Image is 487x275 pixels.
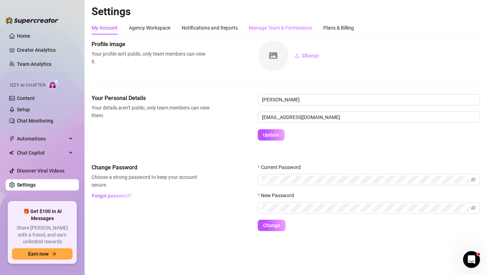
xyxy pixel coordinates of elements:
[182,24,238,32] div: Notifications and Reports
[12,208,73,222] span: 🎁 Get $100 in AI Messages
[92,163,210,172] span: Change Password
[17,118,53,124] a: Chat Monitoring
[294,53,299,58] span: upload
[289,50,325,61] button: Change
[48,79,59,89] img: AI Chatter
[463,251,480,268] iframe: Intercom live chat
[17,61,51,67] a: Team Analytics
[263,223,280,228] span: Change
[92,5,480,18] h2: Settings
[12,225,73,245] span: Share [PERSON_NAME] with a friend, and earn unlimited rewards
[92,94,210,102] span: Your Personal Details
[258,163,305,171] label: Current Password
[258,192,299,199] label: New Password
[471,177,476,182] span: eye-invisible
[6,17,58,24] img: logo-BBDzfeDw.svg
[323,24,354,32] div: Plans & Billing
[28,251,49,257] span: Earn now
[263,132,279,138] span: Update
[262,176,469,183] input: Current Password
[17,107,30,112] a: Setup
[92,40,210,49] span: Profile image
[17,33,30,39] a: Home
[17,182,36,188] a: Settings
[92,190,132,201] button: Forgot password?
[92,104,210,119] span: Your details aren’t public, only team members can view them.
[17,147,67,158] span: Chat Copilot
[92,24,118,32] div: My Account
[129,24,170,32] div: Agency Workspace
[258,220,286,231] button: Change
[258,129,285,140] button: Update
[17,133,67,144] span: Automations
[9,150,14,155] img: Chat Copilot
[471,205,476,210] span: eye-invisible
[92,50,210,65] span: Your profile isn’t public, only team members can view it.
[302,53,319,58] span: Change
[258,94,480,105] input: Enter name
[258,112,480,123] input: Enter new email
[17,44,73,56] a: Creator Analytics
[258,40,288,71] img: square-placeholder.png
[12,248,73,260] button: Earn nowarrow-right
[92,193,132,199] span: Forgot password?
[92,173,210,189] span: Choose a strong password to keep your account secure.
[17,95,35,101] a: Content
[262,204,469,212] input: New Password
[9,136,15,142] span: thunderbolt
[10,82,45,89] span: Izzy AI Chatter
[17,168,64,174] a: Discover Viral Videos
[51,251,56,256] span: arrow-right
[249,24,312,32] div: Manage Team & Permissions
